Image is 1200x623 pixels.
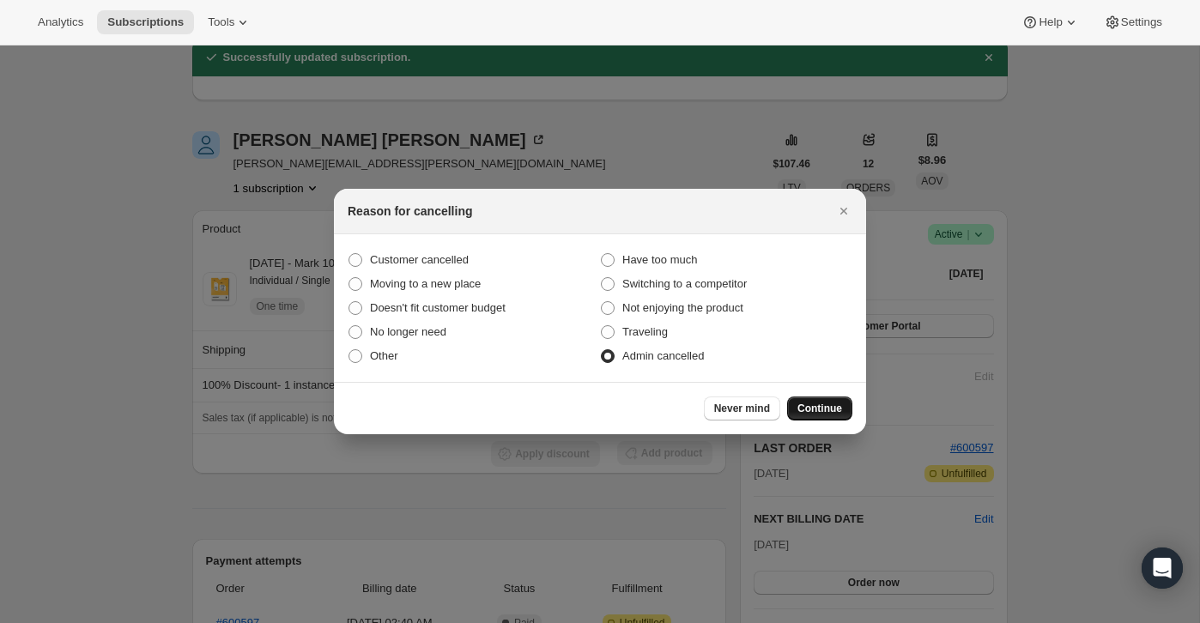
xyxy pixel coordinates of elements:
span: Doesn't fit customer budget [370,301,506,314]
button: Settings [1094,10,1173,34]
span: Subscriptions [107,15,184,29]
span: Tools [208,15,234,29]
button: Help [1011,10,1089,34]
span: Traveling [622,325,668,338]
span: Never mind [714,402,770,415]
button: Never mind [704,396,780,420]
span: Switching to a competitor [622,277,747,290]
span: Help [1039,15,1062,29]
button: Close [832,199,856,223]
div: Open Intercom Messenger [1142,547,1183,589]
button: Tools [197,10,262,34]
h2: Reason for cancelling [348,203,472,220]
span: Settings [1121,15,1162,29]
span: Customer cancelled [370,253,469,266]
span: Continue [797,402,842,415]
button: Analytics [27,10,94,34]
span: No longer need [370,325,446,338]
button: Subscriptions [97,10,194,34]
span: Moving to a new place [370,277,481,290]
span: Analytics [38,15,83,29]
span: Other [370,349,398,362]
span: Not enjoying the product [622,301,743,314]
button: Continue [787,396,852,420]
span: Admin cancelled [622,349,704,362]
span: Have too much [622,253,697,266]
